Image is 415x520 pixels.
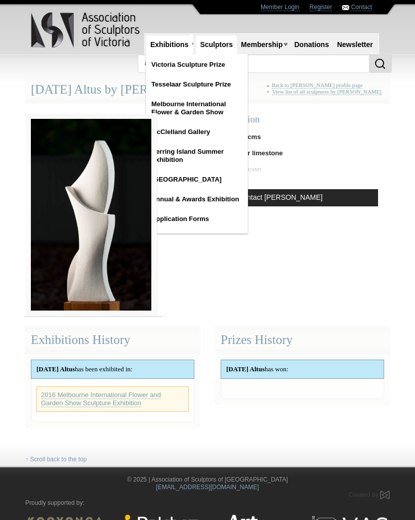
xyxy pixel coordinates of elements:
a: Newsletter [333,35,377,54]
a: Application Forms [146,210,247,228]
a: Herring Island Summer Exhibition [146,143,247,169]
a: Contact [PERSON_NAME] [182,189,378,206]
span: Created by [349,491,379,498]
a: Annual & Awards Exhibition [146,190,247,208]
a: Created by [349,491,390,498]
p: Proudly supported by: [25,499,390,507]
a: Register [310,4,333,11]
a: Tesselaar Sculpture Prize [146,75,247,94]
a: Sculptors [196,35,237,54]
strong: [DATE] Altus [36,365,75,373]
a: [EMAIL_ADDRESS][DOMAIN_NAME] [156,484,259,491]
img: Contact ASV [342,5,349,10]
a: [GEOGRAPHIC_DATA] [146,170,247,189]
div: « + [267,82,385,100]
a: McClelland Gallery [146,123,247,141]
div: © 2025 | Association of Sculptors of [GEOGRAPHIC_DATA] [18,476,397,491]
strong: [DATE] Altus [226,365,265,373]
div: Sculpture Information [175,113,386,125]
a: Member Login [261,4,300,11]
img: Created by Marby [380,491,390,499]
img: logo.png [30,10,142,50]
a: Exhibitions [146,35,192,54]
img: 001-3__medium.jpg [25,113,157,316]
a: Contact [351,4,372,11]
div: Prizes History [215,327,390,354]
a: 2016 Melbourne International Flower and Garden Show Sculpture Exhibition [41,391,161,407]
img: Search [374,58,386,70]
div: Exhibitions History [25,327,200,354]
div: [DATE] Altus by [PERSON_NAME] [25,76,390,103]
a: Membership [237,35,286,54]
div: has won: [221,360,384,378]
a: ↑ Scroll back to the top [25,456,87,463]
a: Victoria Sculpture Prize [146,56,247,74]
a: Back to [PERSON_NAME] profile page [272,82,363,89]
a: View list of all sculptures by [PERSON_NAME] [272,89,382,95]
div: has been exhibited in: [31,360,194,378]
a: Melbourne International Flower & Garden Show [146,95,247,121]
a: Donations [290,35,333,54]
